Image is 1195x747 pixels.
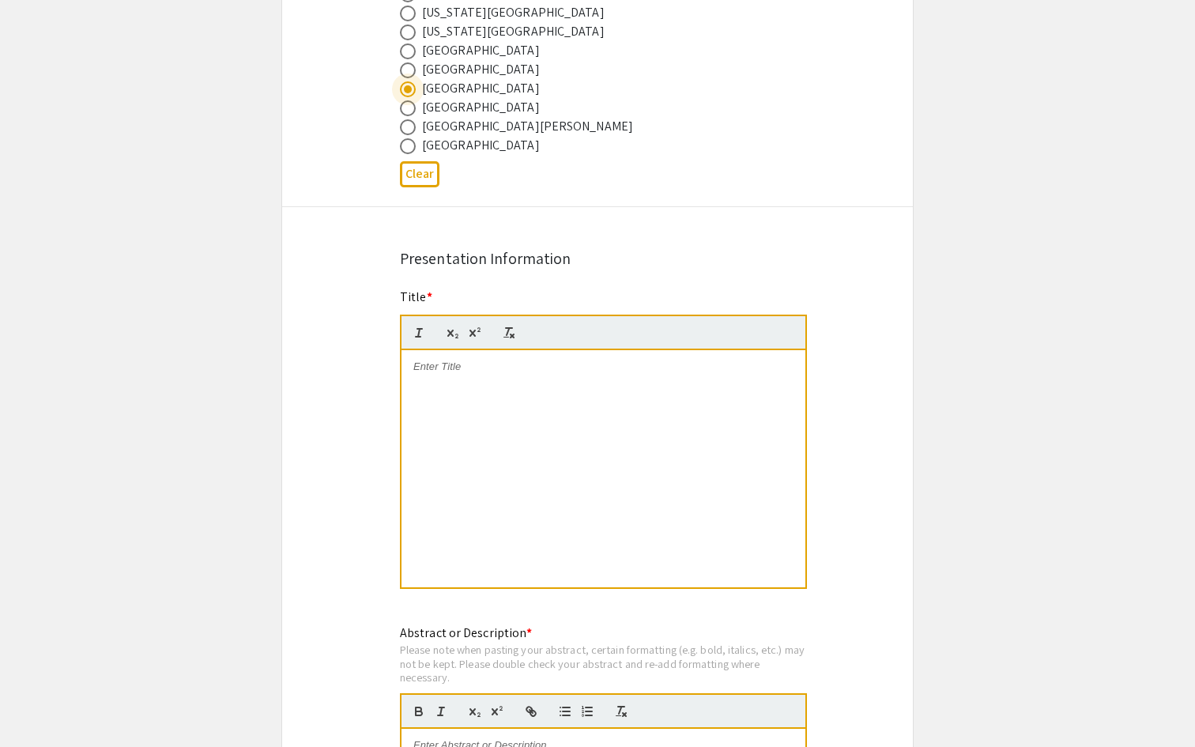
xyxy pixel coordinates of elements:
[400,643,807,685] div: Please note when pasting your abstract, certain formatting (e.g. bold, italics, etc.) may not be ...
[422,60,540,79] div: [GEOGRAPHIC_DATA]
[400,624,532,641] mat-label: Abstract or Description
[422,79,540,98] div: [GEOGRAPHIC_DATA]
[400,161,439,187] button: Clear
[422,98,540,117] div: [GEOGRAPHIC_DATA]
[422,3,605,22] div: [US_STATE][GEOGRAPHIC_DATA]
[400,247,795,270] div: Presentation Information
[400,289,432,305] mat-label: Title
[422,41,540,60] div: [GEOGRAPHIC_DATA]
[12,676,67,735] iframe: Chat
[422,117,633,136] div: [GEOGRAPHIC_DATA][PERSON_NAME]
[422,22,605,41] div: [US_STATE][GEOGRAPHIC_DATA]
[422,136,540,155] div: [GEOGRAPHIC_DATA]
